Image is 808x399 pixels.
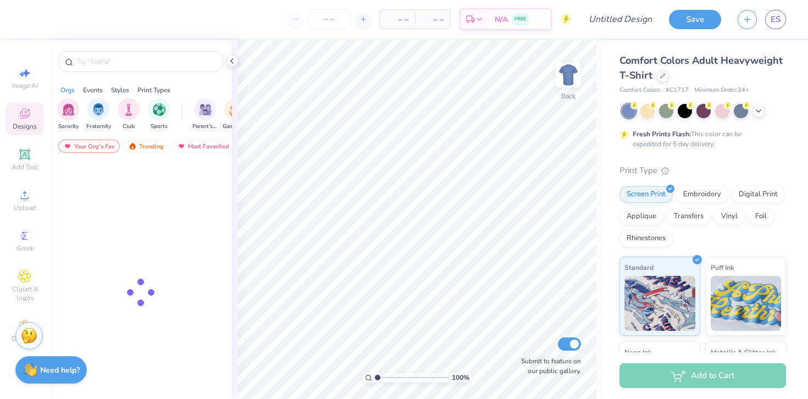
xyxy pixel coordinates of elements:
[732,186,785,203] div: Digital Print
[714,208,745,225] div: Vinyl
[308,9,351,29] input: – –
[86,98,111,131] button: filter button
[694,86,749,95] span: Minimum Order: 24 +
[128,142,137,150] img: trending.gif
[86,98,111,131] div: filter for Fraternity
[58,140,120,153] div: Your Org's Fav
[192,98,218,131] button: filter button
[514,15,526,23] span: FREE
[57,98,79,131] button: filter button
[666,86,689,95] span: # C1717
[624,262,654,273] span: Standard
[40,365,80,375] strong: Need help?
[765,10,786,29] a: ES
[223,98,248,131] div: filter for Game Day
[60,85,75,95] div: Orgs
[667,208,711,225] div: Transfers
[624,346,651,358] span: Neon Ink
[711,276,782,331] img: Puff Ink
[619,86,660,95] span: Comfort Colors
[229,103,242,116] img: Game Day Image
[624,276,695,331] img: Standard
[495,14,508,25] span: N/A
[111,85,129,95] div: Styles
[123,140,169,153] div: Trending
[619,186,673,203] div: Screen Print
[192,98,218,131] div: filter for Parent's Weekend
[515,356,581,376] label: Submit to feature on our public gallery.
[148,98,170,131] button: filter button
[676,186,728,203] div: Embroidery
[386,14,408,25] span: – –
[561,91,575,101] div: Back
[153,103,165,116] img: Sports Image
[12,81,38,90] span: Image AI
[12,163,38,171] span: Add Text
[452,373,469,383] span: 100 %
[118,98,140,131] div: filter for Club
[16,244,34,253] span: Greek
[177,142,186,150] img: most_fav.gif
[669,10,721,29] button: Save
[5,285,44,302] span: Clipart & logos
[151,123,168,131] span: Sports
[192,123,218,131] span: Parent's Weekend
[619,208,663,225] div: Applique
[619,164,786,177] div: Print Type
[557,64,579,86] img: Back
[12,334,38,343] span: Decorate
[711,262,734,273] span: Puff Ink
[86,123,111,131] span: Fraternity
[619,230,673,247] div: Rhinestones
[633,130,691,138] strong: Fresh Prints Flash:
[223,123,248,131] span: Game Day
[422,14,444,25] span: – –
[123,103,135,116] img: Club Image
[63,142,72,150] img: most_fav.gif
[771,13,781,26] span: ES
[223,98,248,131] button: filter button
[711,346,776,358] span: Metallic & Glitter Ink
[148,98,170,131] div: filter for Sports
[580,8,661,30] input: Untitled Design
[92,103,104,116] img: Fraternity Image
[123,123,135,131] span: Club
[58,123,79,131] span: Sorority
[748,208,774,225] div: Foil
[118,98,140,131] button: filter button
[633,129,768,149] div: This color can be expedited for 5 day delivery.
[13,122,37,131] span: Designs
[199,103,212,116] img: Parent's Weekend Image
[14,203,36,212] span: Upload
[137,85,170,95] div: Print Types
[172,140,234,153] div: Most Favorited
[62,103,75,116] img: Sorority Image
[76,56,217,67] input: Try "Alpha"
[619,54,783,82] span: Comfort Colors Adult Heavyweight T-Shirt
[57,98,79,131] div: filter for Sorority
[83,85,103,95] div: Events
